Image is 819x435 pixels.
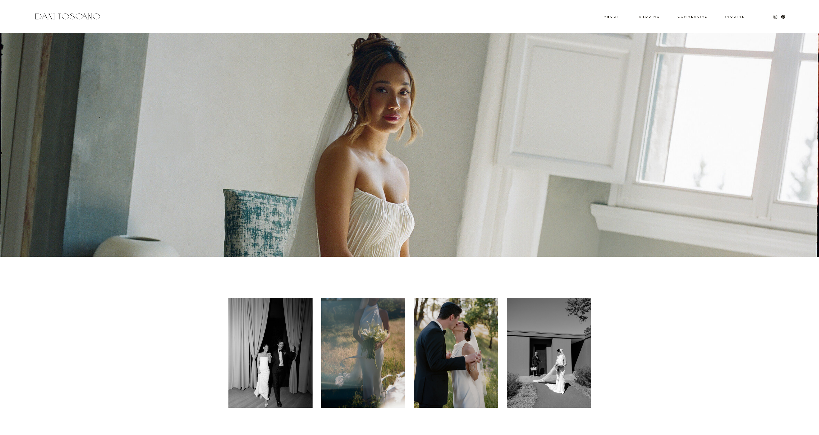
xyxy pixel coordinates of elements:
a: About [604,15,618,18]
a: Inquire [725,15,745,19]
a: wedding [639,15,660,18]
a: commercial [678,15,707,18]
